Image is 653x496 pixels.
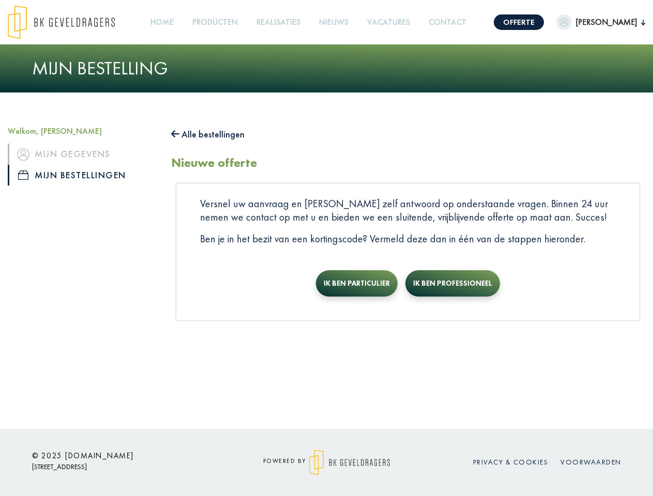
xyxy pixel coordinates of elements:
[18,171,28,180] img: icon
[8,126,156,136] h5: Welkom, [PERSON_NAME]
[316,270,398,297] button: Ik ben particulier
[556,14,645,30] button: [PERSON_NAME]
[473,457,549,467] a: Privacy & cookies
[494,14,544,30] a: Offerte
[32,451,218,460] h6: © 2025 [DOMAIN_NAME]
[315,11,353,34] a: Nieuws
[8,165,156,185] a: iconMijn bestellingen
[32,57,621,80] h1: Mijn bestelling
[556,14,572,30] img: dummypic.png
[200,232,616,245] p: Ben je in het bezit van een kortingscode? Vermeld deze dan in één van de stappen hieronder.
[171,156,257,171] h2: Nieuwe offerte
[252,11,305,34] a: Realisaties
[572,16,641,28] span: [PERSON_NAME]
[234,450,420,475] div: powered by
[146,11,178,34] a: Home
[8,5,115,39] img: logo
[32,460,218,473] p: [STREET_ADDRESS]
[171,126,245,143] button: Alle bestellingen
[363,11,414,34] a: Vacatures
[200,197,616,224] p: Versnel uw aanvraag en [PERSON_NAME] zelf antwoord op onderstaande vragen. Binnen 24 uur nemen we...
[560,457,621,467] a: Voorwaarden
[17,148,29,161] img: icon
[309,450,390,475] img: logo
[405,270,500,297] button: Ik ben professioneel
[8,144,156,164] a: iconMijn gegevens
[424,11,470,34] a: Contact
[188,11,242,34] a: Producten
